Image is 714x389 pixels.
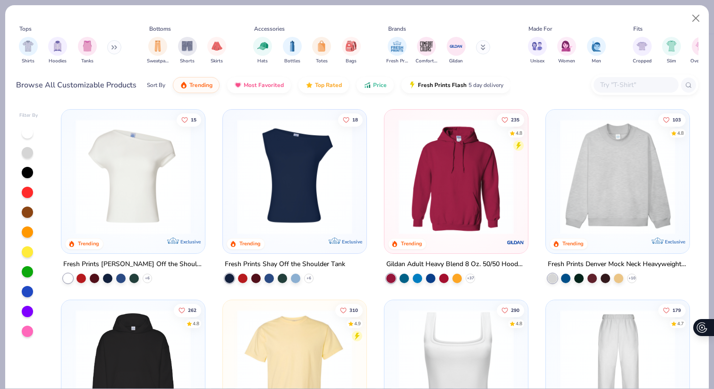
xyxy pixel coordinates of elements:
[49,58,67,65] span: Hoodies
[373,81,387,89] span: Price
[558,58,575,65] span: Women
[633,37,652,65] div: filter for Cropped
[497,303,524,317] button: Like
[227,77,291,93] button: Most Favorited
[63,259,203,270] div: Fresh Prints [PERSON_NAME] Off the Shoulder Top
[658,113,686,126] button: Like
[449,39,463,53] img: Gildan Image
[637,41,647,52] img: Cropped Image
[316,41,327,52] img: Totes Image
[557,37,576,65] div: filter for Women
[416,58,437,65] span: Comfort Colors
[211,58,223,65] span: Skirts
[599,79,672,90] input: Try "T-Shirt"
[633,25,643,33] div: Fits
[153,41,163,52] img: Sweatpants Image
[19,112,38,119] div: Filter By
[530,58,544,65] span: Unisex
[548,259,688,270] div: Fresh Prints Denver Mock Neck Heavyweight Sweatshirt
[516,320,522,327] div: 4.8
[254,25,285,33] div: Accessories
[48,37,67,65] button: filter button
[147,58,169,65] span: Sweatpants
[591,41,602,52] img: Men Image
[257,58,268,65] span: Hats
[178,37,197,65] button: filter button
[511,308,519,312] span: 290
[416,37,437,65] button: filter button
[511,117,519,122] span: 235
[207,37,226,65] button: filter button
[447,37,466,65] div: filter for Gildan
[78,37,97,65] div: filter for Tanks
[408,81,416,89] img: flash.gif
[22,58,34,65] span: Shirts
[658,303,686,317] button: Like
[419,39,433,53] img: Comfort Colors Image
[528,25,552,33] div: Made For
[189,81,212,89] span: Trending
[386,259,526,270] div: Gildan Adult Heavy Blend 8 Oz. 50/50 Hooded Sweatshirt
[180,239,201,245] span: Exclusive
[386,58,408,65] span: Fresh Prints
[349,308,358,312] span: 310
[662,37,681,65] div: filter for Slim
[386,37,408,65] button: filter button
[178,37,197,65] div: filter for Shorts
[212,41,222,52] img: Skirts Image
[253,37,272,65] div: filter for Hats
[447,37,466,65] button: filter button
[357,119,482,234] img: af1e0f41-62ea-4e8f-9b2b-c8bb59fc549d
[664,239,685,245] span: Exclusive
[147,81,165,89] div: Sort By
[16,79,136,91] div: Browse All Customizable Products
[418,81,467,89] span: Fresh Prints Flash
[628,276,635,281] span: + 10
[19,37,38,65] div: filter for Shirts
[687,9,705,27] button: Close
[677,130,684,137] div: 4.8
[81,58,93,65] span: Tanks
[690,37,712,65] button: filter button
[449,58,463,65] span: Gildan
[82,41,93,52] img: Tanks Image
[52,41,63,52] img: Hoodies Image
[346,58,357,65] span: Bags
[306,81,313,89] img: TopRated.gif
[557,37,576,65] button: filter button
[284,58,300,65] span: Bottles
[677,320,684,327] div: 4.7
[234,81,242,89] img: most_fav.gif
[357,77,394,93] button: Price
[696,41,706,52] img: Oversized Image
[182,41,193,52] img: Shorts Image
[388,25,406,33] div: Brands
[672,117,681,122] span: 103
[180,81,187,89] img: trending.gif
[174,303,202,317] button: Like
[555,119,680,234] img: f5d85501-0dbb-4ee4-b115-c08fa3845d83
[390,39,404,53] img: Fresh Prints Image
[587,37,606,65] div: filter for Men
[177,113,202,126] button: Like
[48,37,67,65] div: filter for Hoodies
[342,37,361,65] button: filter button
[173,77,220,93] button: Trending
[257,41,268,52] img: Hats Image
[312,37,331,65] div: filter for Totes
[528,37,547,65] button: filter button
[467,276,474,281] span: + 37
[592,58,601,65] span: Men
[506,233,525,252] img: Gildan logo
[283,37,302,65] div: filter for Bottles
[528,37,547,65] div: filter for Unisex
[532,41,543,52] img: Unisex Image
[244,81,284,89] span: Most Favorited
[342,37,361,65] div: filter for Bags
[386,37,408,65] div: filter for Fresh Prints
[662,37,681,65] button: filter button
[298,77,349,93] button: Top Rated
[19,25,32,33] div: Tops
[147,37,169,65] button: filter button
[147,37,169,65] div: filter for Sweatpants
